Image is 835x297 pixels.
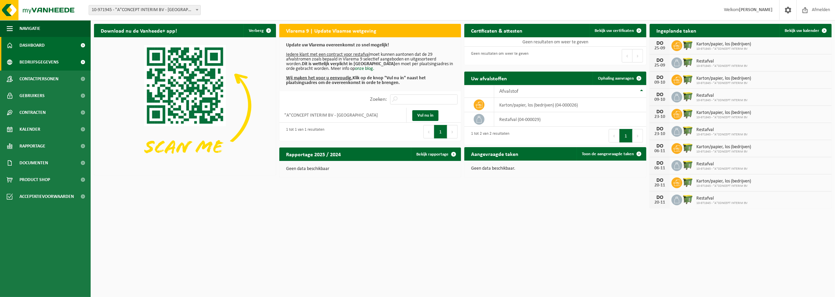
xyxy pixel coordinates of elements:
span: Acceptatievoorwaarden [19,188,74,205]
span: Restafval [696,59,748,64]
span: Restafval [696,162,748,167]
div: 1 tot 2 van 2 resultaten [468,128,509,143]
span: 10-971945 - "A"CONCEPT INTERIM BV [696,133,748,137]
button: Next [633,129,643,142]
div: 1 tot 1 van 1 resultaten [283,124,324,139]
span: 10-971945 - "A"CONCEPT INTERIM BV [696,184,751,188]
span: Karton/papier, los (bedrijven) [696,144,751,150]
a: Bekijk uw certificaten [589,24,646,37]
span: Karton/papier, los (bedrijven) [696,42,751,47]
span: Bedrijfsgegevens [19,54,59,71]
span: Kalender [19,121,40,138]
span: Ophaling aanvragen [598,76,634,81]
button: Next [447,125,458,138]
div: DO [653,41,666,46]
a: Bekijk rapportage [411,147,460,161]
span: Restafval [696,196,748,201]
div: DO [653,109,666,115]
h2: Aangevraagde taken [464,147,525,160]
button: Previous [622,49,633,62]
label: Zoeken: [370,97,387,102]
h2: Vlarema 9 | Update Vlaamse wetgeving [279,24,383,37]
img: WB-1100-HPE-GN-50 [682,176,694,188]
span: 10-971945 - "A"CONCEPT INTERIM BV [696,81,751,85]
span: Restafval [696,127,748,133]
span: 10-971945 - "A"CONCEPT INTERIM BV [696,150,751,154]
span: Toon de aangevraagde taken [582,152,634,156]
button: 1 [434,125,447,138]
span: Karton/papier, los (bedrijven) [696,179,751,184]
div: 20-11 [653,183,666,188]
span: Dashboard [19,37,45,54]
span: 10-971945 - "A"CONCEPT INTERIM BV [696,116,751,120]
span: Gebruikers [19,87,45,104]
img: WB-1100-HPE-GN-50 [682,39,694,51]
u: Iedere klant met een contract voor restafval [286,52,370,57]
div: 23-10 [653,115,666,119]
img: WB-1100-HPE-GN-50 [682,56,694,68]
span: Rapportage [19,138,45,155]
h2: Download nu de Vanheede+ app! [94,24,184,37]
span: 10-971945 - "A"CONCEPT INTERIM BV [696,47,751,51]
b: Dit is wettelijk verplicht in [GEOGRAPHIC_DATA] [302,61,395,67]
button: Previous [423,125,434,138]
div: 06-11 [653,149,666,154]
span: Contracten [19,104,46,121]
a: Ophaling aanvragen [593,72,646,85]
span: 10-971945 - "A"CONCEPT INTERIM BV [696,167,748,171]
div: DO [653,161,666,166]
span: 10-971945 - "A"CONCEPT INTERIM BV - ANTWERPEN [89,5,201,15]
td: karton/papier, los (bedrijven) (04-000026) [494,98,646,112]
span: Contactpersonen [19,71,58,87]
span: Karton/papier, los (bedrijven) [696,76,751,81]
span: Restafval [696,93,748,98]
span: Documenten [19,155,48,171]
div: 09-10 [653,97,666,102]
div: 06-11 [653,166,666,171]
a: onze blog. [355,66,374,71]
span: Product Shop [19,171,50,188]
div: DO [653,178,666,183]
td: "A"CONCEPT INTERIM BV - [GEOGRAPHIC_DATA] [279,108,407,123]
strong: [PERSON_NAME] [739,7,773,12]
a: Bekijk uw kalender [779,24,831,37]
div: 20-11 [653,200,666,205]
span: Navigatie [19,20,40,37]
span: Karton/papier, los (bedrijven) [696,110,751,116]
div: DO [653,58,666,63]
p: Geen data beschikbaar. [471,166,640,171]
div: DO [653,92,666,97]
img: WB-1100-HPE-GN-50 [682,91,694,102]
div: 09-10 [653,80,666,85]
span: Bekijk uw certificaten [595,29,634,33]
button: 1 [619,129,633,142]
img: WB-1100-HPE-GN-50 [682,159,694,171]
span: 10-971945 - "A"CONCEPT INTERIM BV [696,64,748,68]
span: Bekijk uw kalender [785,29,819,33]
img: WB-1100-HPE-GN-50 [682,74,694,85]
td: restafval (04-000029) [494,112,646,127]
b: Update uw Vlarema overeenkomst zo snel mogelijk! [286,43,389,48]
span: 10-971945 - "A"CONCEPT INTERIM BV [696,201,748,205]
img: WB-1100-HPE-GN-50 [682,125,694,136]
div: Geen resultaten om weer te geven [468,48,528,63]
span: Afvalstof [499,89,518,94]
div: DO [653,143,666,149]
p: moet kunnen aantonen dat de 29 afvalstromen zoals bepaald in Vlarema 9 selectief aangeboden en ui... [286,43,455,85]
button: Previous [609,129,619,142]
div: 25-09 [653,63,666,68]
button: Verberg [243,24,275,37]
span: 10-971945 - "A"CONCEPT INTERIM BV [696,98,748,102]
div: 25-09 [653,46,666,51]
u: Wij maken het voor u eenvoudig. [286,76,353,81]
img: Download de VHEPlus App [94,37,276,174]
h2: Rapportage 2025 / 2024 [279,147,347,161]
td: Geen resultaten om weer te geven [464,37,646,47]
div: DO [653,75,666,80]
a: Vul nu in [412,110,438,121]
button: Next [633,49,643,62]
a: Toon de aangevraagde taken [576,147,646,161]
div: DO [653,126,666,132]
span: Verberg [249,29,264,33]
div: 23-10 [653,132,666,136]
